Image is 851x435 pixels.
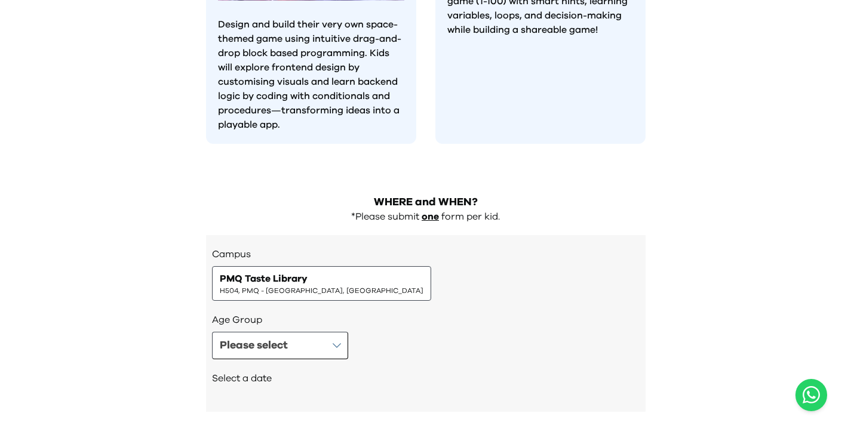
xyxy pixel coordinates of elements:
[212,332,348,359] button: Please select
[206,211,646,223] div: *Please submit form per kid.
[206,194,646,211] h2: WHERE and WHEN?
[212,371,640,385] h2: Select a date
[795,379,827,411] a: Chat with us on WhatsApp
[422,211,439,223] p: one
[220,286,423,295] span: H504, PMQ - [GEOGRAPHIC_DATA], [GEOGRAPHIC_DATA]
[212,247,640,261] h3: Campus
[212,313,640,327] h3: Age Group
[218,17,404,132] p: Design and build their very own space-themed game using intuitive drag-and-drop block based progr...
[220,337,288,354] div: Please select
[795,379,827,411] button: Open WhatsApp chat
[220,272,308,286] span: PMQ Taste Library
